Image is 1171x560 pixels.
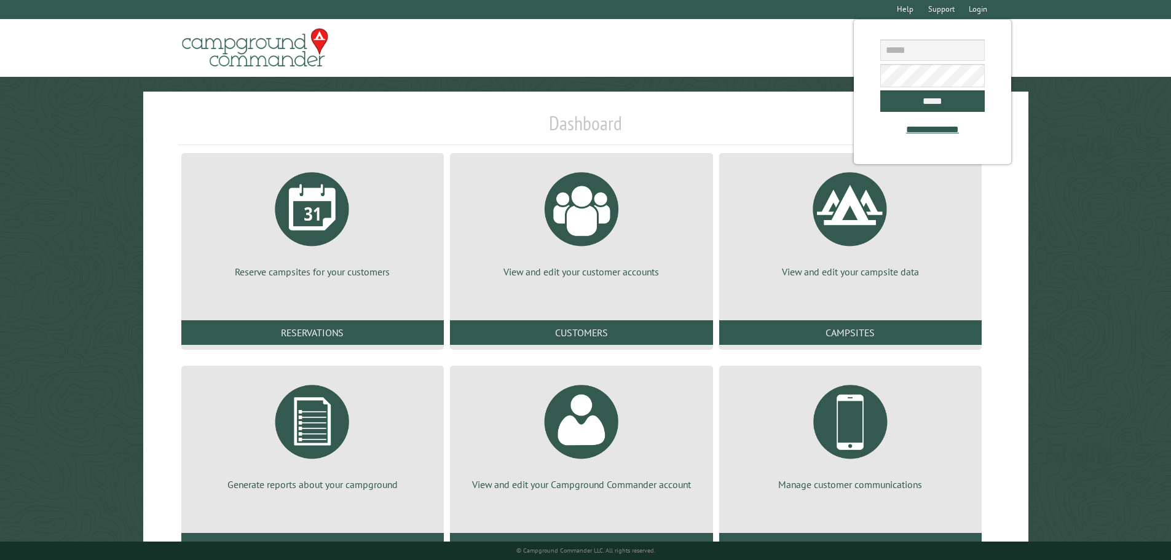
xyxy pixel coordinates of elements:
[734,163,967,278] a: View and edit your campsite data
[450,533,712,558] a: Account
[465,163,698,278] a: View and edit your customer accounts
[178,24,332,72] img: Campground Commander
[719,533,982,558] a: Communications
[196,163,429,278] a: Reserve campsites for your customers
[465,478,698,491] p: View and edit your Campground Commander account
[465,265,698,278] p: View and edit your customer accounts
[734,265,967,278] p: View and edit your campsite data
[516,546,655,554] small: © Campground Commander LLC. All rights reserved.
[719,320,982,345] a: Campsites
[196,265,429,278] p: Reserve campsites for your customers
[196,376,429,491] a: Generate reports about your campground
[734,478,967,491] p: Manage customer communications
[450,320,712,345] a: Customers
[181,320,444,345] a: Reservations
[196,478,429,491] p: Generate reports about your campground
[178,111,993,145] h1: Dashboard
[734,376,967,491] a: Manage customer communications
[181,533,444,558] a: Reports
[465,376,698,491] a: View and edit your Campground Commander account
